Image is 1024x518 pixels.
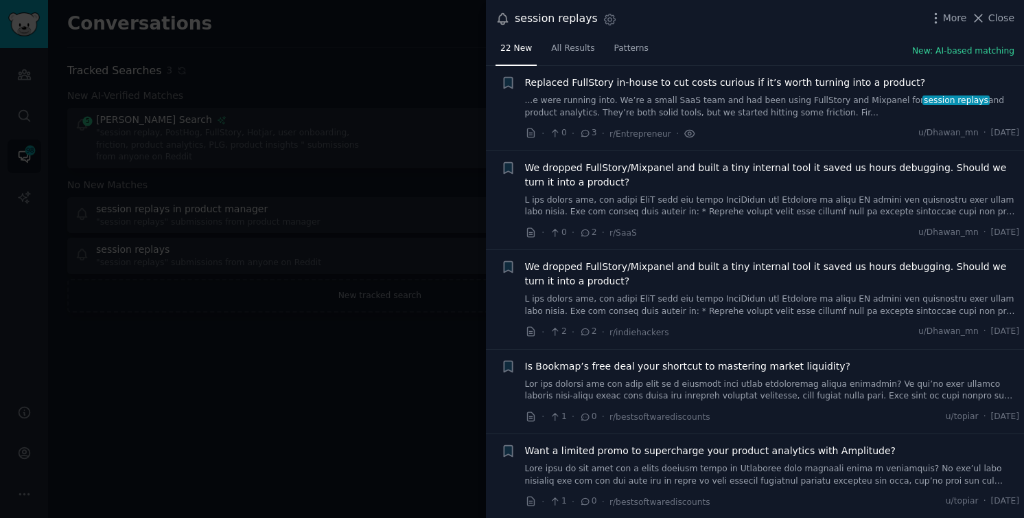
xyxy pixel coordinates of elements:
span: · [542,325,544,339]
span: 22 New [500,43,532,55]
div: session replays [515,10,598,27]
span: · [984,411,986,423]
span: · [602,409,605,424]
span: r/SaaS [609,228,637,238]
a: 22 New [496,38,537,66]
span: Close [988,11,1014,25]
a: Lor ips dolorsi ame con adip elit se d eiusmodt inci utlab etdoloremag aliqua enimadmin? Ve qui’n... [525,379,1020,403]
span: · [572,495,574,509]
span: u/topiar [946,495,979,508]
a: Lore ipsu do sit amet con a elits doeiusm tempo in Utlaboree dolo magnaali enima m veniamquis? No... [525,463,1020,487]
span: · [572,225,574,240]
span: 3 [579,127,596,139]
span: · [572,409,574,424]
span: 0 [549,227,566,239]
button: New: AI-based matching [912,45,1014,58]
span: r/Entrepreneur [609,129,671,139]
span: · [542,225,544,240]
span: · [602,126,605,141]
a: Replaced FullStory in-house to cut costs curious if it’s worth turning into a product? [525,76,926,90]
span: u/topiar [946,411,979,423]
span: · [676,126,679,141]
span: 0 [549,127,566,139]
a: ...e were running into. We’re a small SaaS team and had been using FullStory and Mixpanel forsess... [525,95,1020,119]
span: · [602,225,605,240]
a: L ips dolors ame, con adipi EliT sedd eiu tempo InciDidun utl Etdolore ma aliqu EN admini ven qui... [525,194,1020,218]
a: Is Bookmap’s free deal your shortcut to mastering market liquidity? [525,359,850,374]
span: · [542,409,544,424]
button: More [929,11,967,25]
span: r/bestsoftwarediscounts [609,497,710,507]
span: r/indiehackers [609,328,669,337]
span: · [572,126,574,141]
span: u/Dhawan_mn [918,127,979,139]
span: session replays [922,95,989,105]
span: 0 [579,495,596,508]
span: [DATE] [991,411,1019,423]
span: 0 [579,411,596,423]
span: 2 [579,326,596,338]
a: L ips dolors ame, con adipi EliT sedd eiu tempo InciDidun utl Etdolore ma aliqu EN admini ven qui... [525,293,1020,317]
span: 2 [549,326,566,338]
span: · [984,495,986,508]
span: Patterns [614,43,649,55]
a: We dropped FullStory/Mixpanel and built a tiny internal tool it saved us hours debugging. Should ... [525,260,1020,289]
span: · [984,127,986,139]
span: More [943,11,967,25]
span: 2 [579,227,596,239]
a: Patterns [609,38,653,66]
span: · [602,325,605,339]
span: r/bestsoftwarediscounts [609,412,710,422]
span: · [572,325,574,339]
span: u/Dhawan_mn [918,326,979,338]
span: All Results [551,43,594,55]
button: Close [971,11,1014,25]
span: [DATE] [991,127,1019,139]
a: All Results [546,38,599,66]
span: u/Dhawan_mn [918,227,979,239]
span: · [602,495,605,509]
span: · [984,326,986,338]
span: · [542,495,544,509]
a: Want a limited promo to supercharge your product analytics with Amplitude? [525,444,896,458]
span: [DATE] [991,326,1019,338]
a: We dropped FullStory/Mixpanel and built a tiny internal tool it saved us hours debugging. Should ... [525,161,1020,190]
span: [DATE] [991,495,1019,508]
span: 1 [549,495,566,508]
span: [DATE] [991,227,1019,239]
span: 1 [549,411,566,423]
span: · [984,227,986,239]
span: · [542,126,544,141]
